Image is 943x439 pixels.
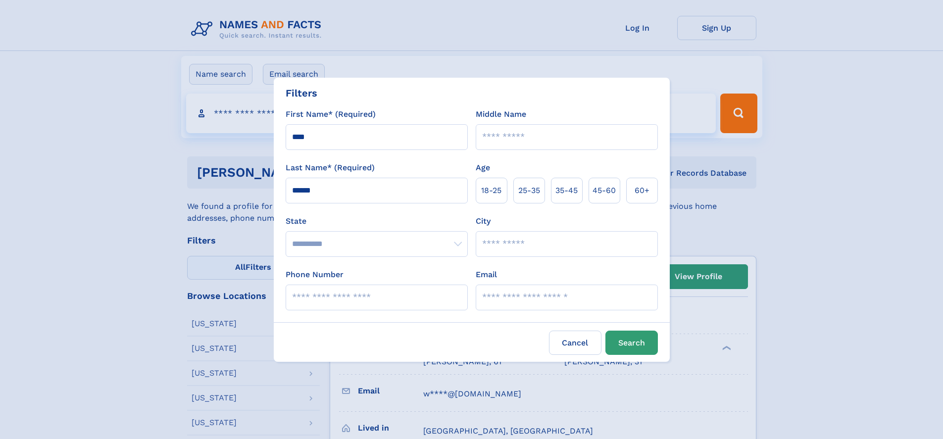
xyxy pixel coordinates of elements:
[286,215,468,227] label: State
[286,269,344,281] label: Phone Number
[549,331,601,355] label: Cancel
[635,185,649,196] span: 60+
[476,108,526,120] label: Middle Name
[286,108,376,120] label: First Name* (Required)
[286,86,317,100] div: Filters
[555,185,578,196] span: 35‑45
[286,162,375,174] label: Last Name* (Required)
[476,215,491,227] label: City
[481,185,501,196] span: 18‑25
[593,185,616,196] span: 45‑60
[605,331,658,355] button: Search
[476,162,490,174] label: Age
[518,185,540,196] span: 25‑35
[476,269,497,281] label: Email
